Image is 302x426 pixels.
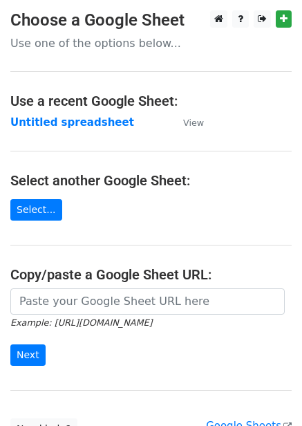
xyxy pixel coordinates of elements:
a: Select... [10,199,62,221]
h4: Select another Google Sheet: [10,172,292,189]
input: Next [10,344,46,366]
small: View [183,118,204,128]
small: Example: [URL][DOMAIN_NAME] [10,317,152,328]
h4: Copy/paste a Google Sheet URL: [10,266,292,283]
a: Untitled spreadsheet [10,116,134,129]
a: View [169,116,204,129]
input: Paste your Google Sheet URL here [10,288,285,315]
h4: Use a recent Google Sheet: [10,93,292,109]
h3: Choose a Google Sheet [10,10,292,30]
p: Use one of the options below... [10,36,292,50]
